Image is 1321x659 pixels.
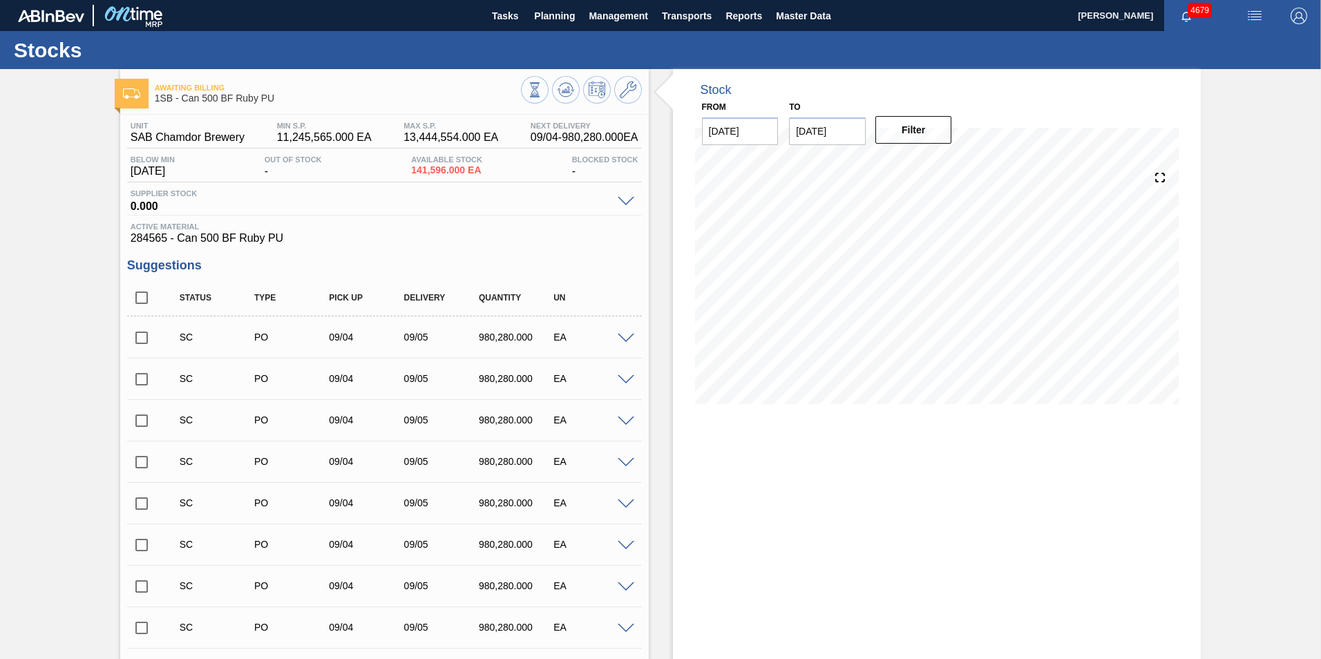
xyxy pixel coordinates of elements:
[325,456,409,467] div: 09/04/2025
[572,155,638,164] span: Blocked Stock
[475,293,559,303] div: Quantity
[475,539,559,550] div: 980,280.000
[589,8,648,24] span: Management
[325,373,409,384] div: 09/04/2025
[325,332,409,343] div: 09/04/2025
[789,117,866,145] input: mm/dd/yyyy
[789,102,800,112] label: to
[251,414,334,426] div: Purchase order
[325,580,409,591] div: 09/04/2025
[251,497,334,508] div: Purchase order
[251,622,334,633] div: Purchase order
[401,332,484,343] div: 09/05/2025
[411,165,482,175] span: 141,596.000 EA
[251,539,334,550] div: Purchase order
[176,456,260,467] div: Suggestion Created
[176,580,260,591] div: Suggestion Created
[14,42,259,58] h1: Stocks
[701,83,732,97] div: Stock
[531,131,638,144] span: 09/04 - 980,280.000 EA
[325,539,409,550] div: 09/04/2025
[475,580,559,591] div: 980,280.000
[131,232,638,245] span: 284565 - Can 500 BF Ruby PU
[614,76,642,104] button: Go to Master Data / General
[131,189,611,198] span: Supplier Stock
[550,539,634,550] div: EA
[531,122,638,130] span: Next Delivery
[550,456,634,467] div: EA
[401,456,484,467] div: 09/05/2025
[251,456,334,467] div: Purchase order
[550,332,634,343] div: EA
[475,456,559,467] div: 980,280.000
[176,332,260,343] div: Suggestion Created
[411,155,482,164] span: Available Stock
[176,414,260,426] div: Suggestion Created
[403,122,498,130] span: MAX S.P.
[475,332,559,343] div: 980,280.000
[552,76,580,104] button: Update Chart
[401,622,484,633] div: 09/05/2025
[325,497,409,508] div: 09/04/2025
[176,373,260,384] div: Suggestion Created
[176,622,260,633] div: Suggestion Created
[475,414,559,426] div: 980,280.000
[475,497,559,508] div: 980,280.000
[123,88,140,99] img: Ícone
[550,622,634,633] div: EA
[401,497,484,508] div: 09/05/2025
[176,539,260,550] div: Suggestion Created
[176,293,260,303] div: Status
[583,76,611,104] button: Schedule Inventory
[251,332,334,343] div: Purchase order
[251,373,334,384] div: Purchase order
[403,131,498,144] span: 13,444,554.000 EA
[131,198,611,211] span: 0.000
[702,117,779,145] input: mm/dd/yyyy
[131,165,175,178] span: [DATE]
[18,10,84,22] img: TNhmsLtSVTkK8tSr43FrP2fwEKptu5GPRR3wAAAABJRU5ErkJggg==
[325,622,409,633] div: 09/04/2025
[127,258,642,273] h3: Suggestions
[490,8,520,24] span: Tasks
[261,155,325,178] div: -
[725,8,762,24] span: Reports
[401,293,484,303] div: Delivery
[325,293,409,303] div: Pick up
[277,122,372,130] span: MIN S.P.
[251,580,334,591] div: Purchase order
[131,131,245,144] span: SAB Chamdor Brewery
[662,8,712,24] span: Transports
[155,84,521,92] span: Awaiting Billing
[521,76,549,104] button: Stocks Overview
[776,8,830,24] span: Master Data
[550,373,634,384] div: EA
[277,131,372,144] span: 11,245,565.000 EA
[401,414,484,426] div: 09/05/2025
[1164,6,1208,26] button: Notifications
[875,116,952,144] button: Filter
[131,122,245,130] span: Unit
[550,293,634,303] div: UN
[1246,8,1263,24] img: userActions
[176,497,260,508] div: Suggestion Created
[251,293,334,303] div: Type
[131,222,638,231] span: Active Material
[401,373,484,384] div: 09/05/2025
[550,497,634,508] div: EA
[1291,8,1307,24] img: Logout
[475,622,559,633] div: 980,280.000
[475,373,559,384] div: 980,280.000
[1188,3,1212,18] span: 4679
[265,155,322,164] span: Out Of Stock
[131,155,175,164] span: Below Min
[155,93,521,104] span: 1SB - Can 500 BF Ruby PU
[534,8,575,24] span: Planning
[401,539,484,550] div: 09/05/2025
[401,580,484,591] div: 09/05/2025
[550,414,634,426] div: EA
[325,414,409,426] div: 09/04/2025
[569,155,642,178] div: -
[702,102,726,112] label: From
[550,580,634,591] div: EA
